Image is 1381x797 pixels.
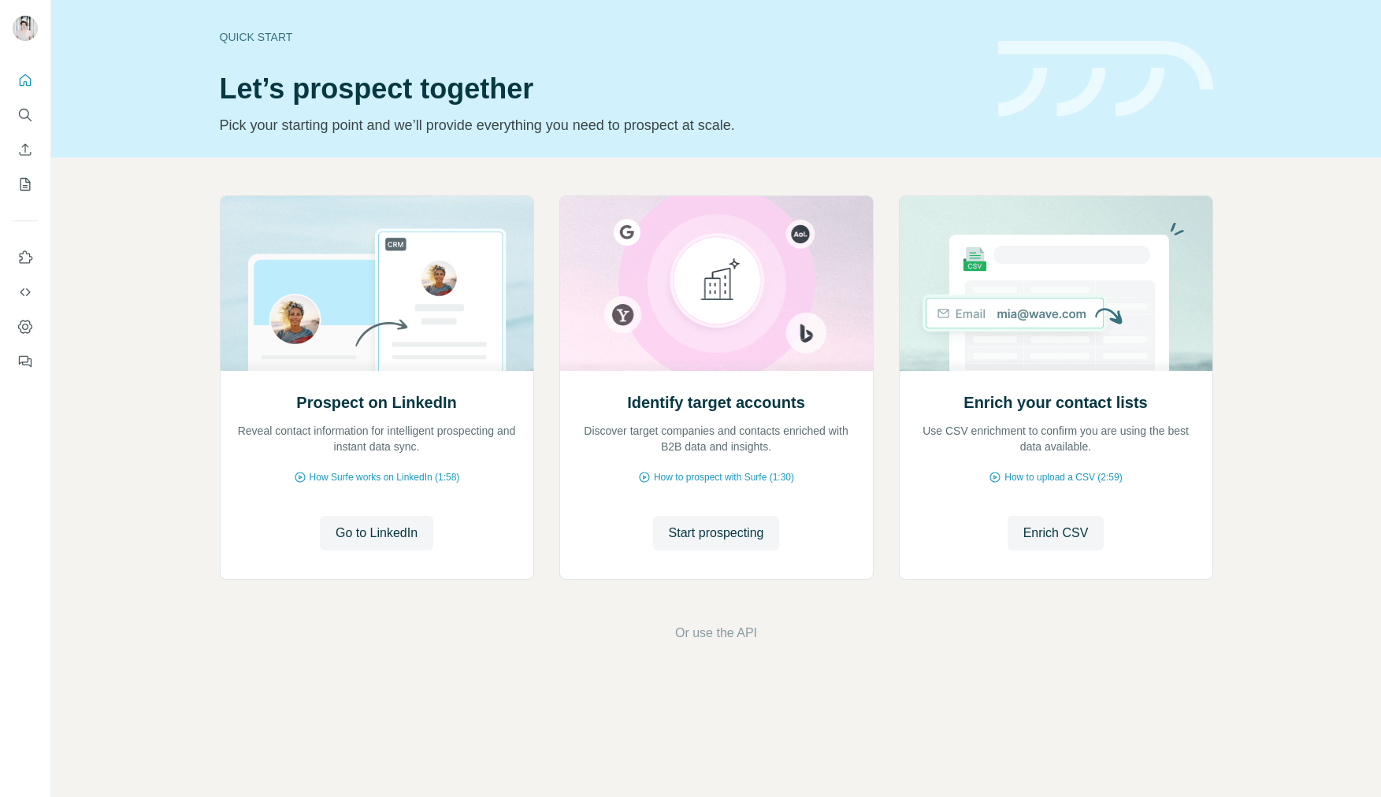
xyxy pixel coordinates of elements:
button: Feedback [13,347,38,376]
button: Go to LinkedIn [320,516,433,550]
button: Dashboard [13,313,38,341]
button: Use Surfe on LinkedIn [13,243,38,272]
button: My lists [13,170,38,198]
p: Reveal contact information for intelligent prospecting and instant data sync. [236,423,518,454]
h2: Enrich your contact lists [963,391,1147,413]
span: How to prospect with Surfe (1:30) [654,470,794,484]
p: Use CSV enrichment to confirm you are using the best data available. [915,423,1197,454]
span: How Surfe works on LinkedIn (1:58) [310,470,460,484]
button: Search [13,101,38,129]
span: Go to LinkedIn [336,524,418,543]
button: Start prospecting [653,516,780,550]
button: Use Surfe API [13,278,38,306]
img: banner [998,41,1213,117]
h2: Identify target accounts [627,391,805,413]
button: Quick start [13,66,38,95]
button: Enrich CSV [1008,516,1104,550]
img: Prospect on LinkedIn [220,196,534,371]
button: Or use the API [675,624,757,643]
p: Pick your starting point and we’ll provide everything you need to prospect at scale. [220,114,979,136]
img: Avatar [13,16,38,41]
img: Enrich your contact lists [899,196,1213,371]
button: Enrich CSV [13,135,38,164]
h2: Prospect on LinkedIn [296,391,456,413]
p: Discover target companies and contacts enriched with B2B data and insights. [576,423,857,454]
img: Identify target accounts [559,196,874,371]
div: Quick start [220,29,979,45]
span: Enrich CSV [1023,524,1089,543]
span: How to upload a CSV (2:59) [1004,470,1122,484]
h1: Let’s prospect together [220,73,979,105]
span: Start prospecting [669,524,764,543]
